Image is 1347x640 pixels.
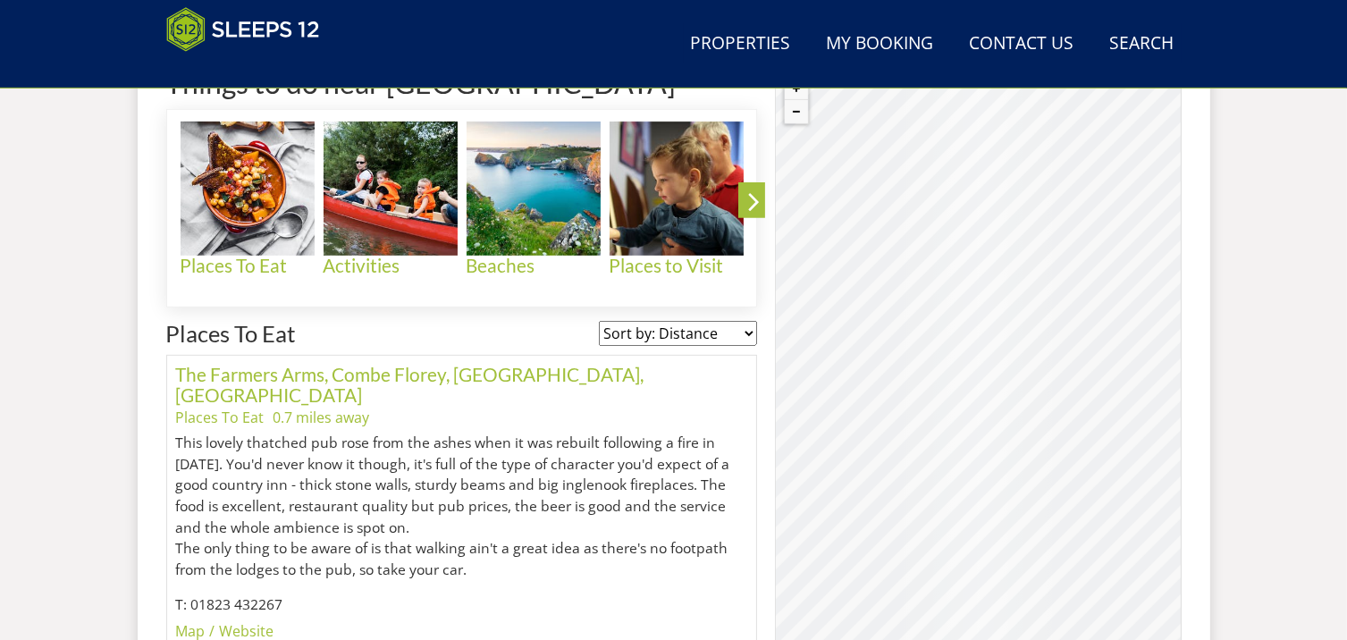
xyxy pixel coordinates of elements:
[324,122,467,276] a: Activities
[610,122,753,276] a: Places to Visit
[176,594,748,616] p: T: 01823 432267
[176,433,748,580] p: This lovely thatched pub rose from the ashes when it was rebuilt following a fire in [DATE]. You'...
[610,122,744,256] img: Places to Visit
[467,256,601,276] h4: Beaches
[324,256,458,276] h4: Activities
[324,122,458,256] img: Activities
[166,7,320,52] img: Sleeps 12
[963,24,1082,64] a: Contact Us
[166,320,297,347] a: Places To Eat
[157,63,345,78] iframe: Customer reviews powered by Trustpilot
[684,24,798,64] a: Properties
[181,256,315,276] h4: Places To Eat
[1103,24,1182,64] a: Search
[467,122,601,256] img: Beaches
[467,122,610,276] a: Beaches
[166,67,758,98] h1: Things to do near [GEOGRAPHIC_DATA]
[274,407,370,428] li: 0.7 miles away
[181,122,315,256] img: Places To Eat
[785,100,808,123] button: Zoom out
[820,24,941,64] a: My Booking
[176,408,265,427] a: Places To Eat
[176,363,644,406] a: The Farmers Arms, Combe Florey, [GEOGRAPHIC_DATA], [GEOGRAPHIC_DATA]
[181,122,324,276] a: Places To Eat
[610,256,744,276] h4: Places to Visit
